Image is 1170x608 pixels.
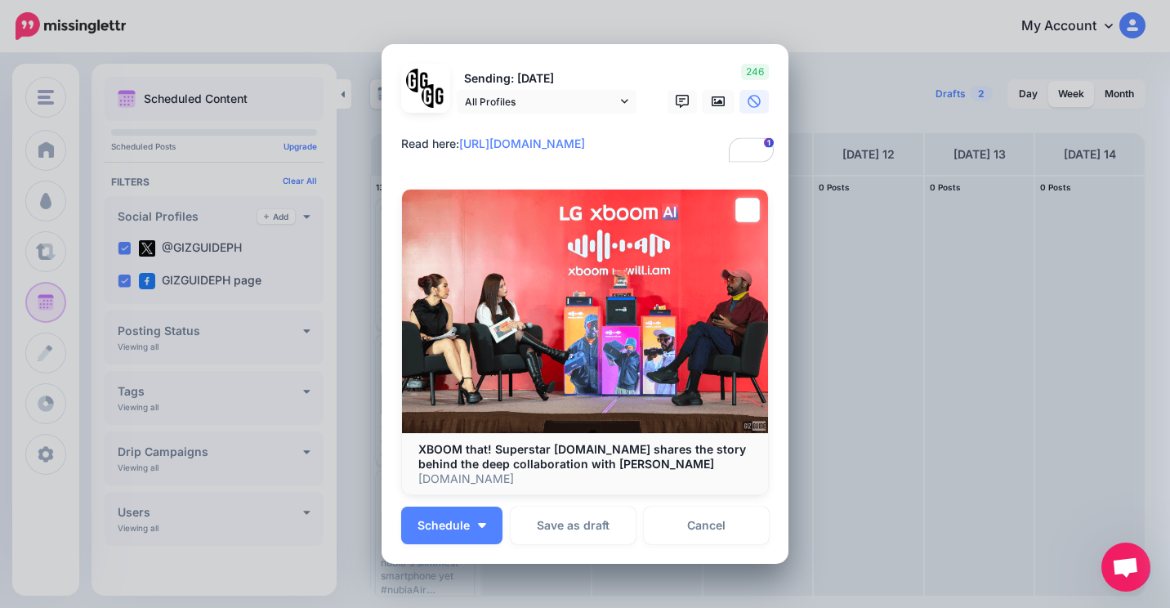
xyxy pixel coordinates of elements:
[401,134,777,154] div: Read here:
[418,442,746,471] b: XBOOM that! Superstar [DOMAIN_NAME] shares the story behind the deep collaboration with [PERSON_N...
[418,472,752,486] p: [DOMAIN_NAME]
[457,90,636,114] a: All Profiles
[401,507,502,544] button: Schedule
[465,93,617,110] span: All Profiles
[478,523,486,528] img: arrow-down-white.png
[418,520,470,531] span: Schedule
[402,190,768,433] img: XBOOM that! Superstar will.i.am shares the story behind the deep collaboration with LG
[511,507,636,544] button: Save as draft
[457,69,636,88] p: Sending: [DATE]
[422,84,445,108] img: JT5sWCfR-79925.png
[401,134,777,166] textarea: To enrich screen reader interactions, please activate Accessibility in Grammarly extension settings
[741,64,769,80] span: 246
[406,69,430,92] img: 353459792_649996473822713_4483302954317148903_n-bsa138318.png
[644,507,769,544] a: Cancel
